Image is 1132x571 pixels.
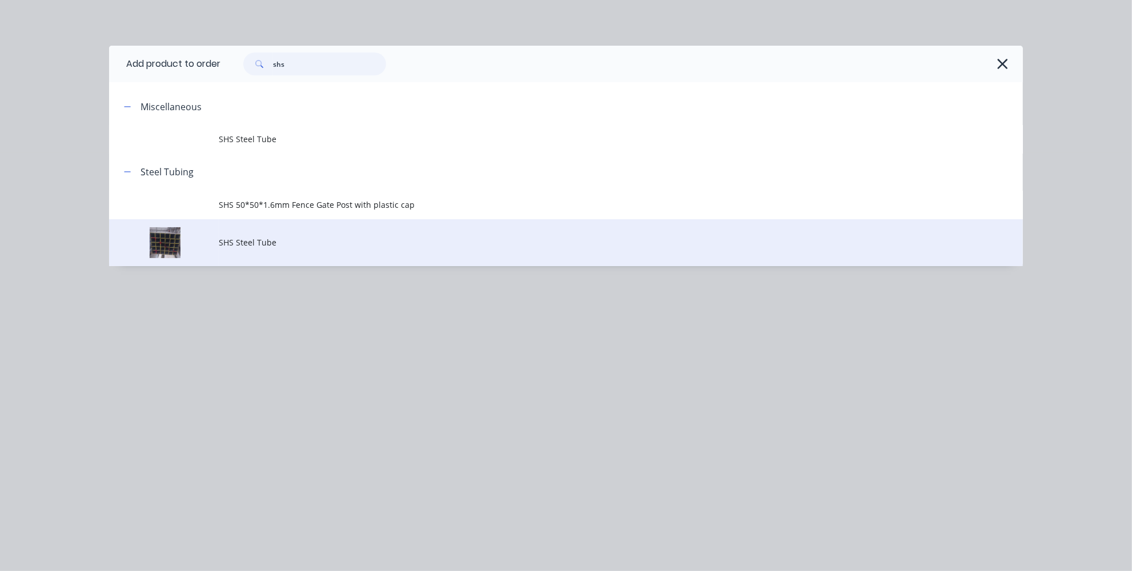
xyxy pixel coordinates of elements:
div: Steel Tubing [141,165,194,179]
div: Miscellaneous [141,100,202,114]
div: Add product to order [109,46,220,82]
input: Search... [273,53,386,75]
span: SHS Steel Tube [219,236,862,248]
span: SHS 50*50*1.6mm Fence Gate Post with plastic cap [219,199,862,211]
span: SHS Steel Tube [219,133,862,145]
